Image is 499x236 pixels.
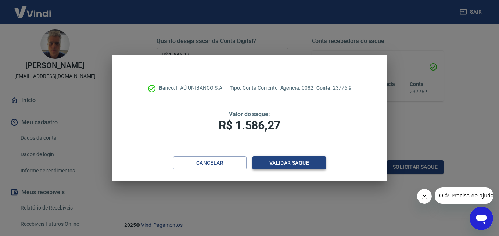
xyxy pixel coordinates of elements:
[316,85,333,91] span: Conta:
[280,85,302,91] span: Agência:
[316,84,352,92] p: 23776-9
[229,111,270,118] span: Valor do saque:
[159,84,224,92] p: ITAÚ UNIBANCO S.A.
[219,118,280,132] span: R$ 1.586,27
[173,156,247,170] button: Cancelar
[230,84,277,92] p: Conta Corrente
[470,207,493,230] iframe: Botão para abrir a janela de mensagens
[280,84,313,92] p: 0082
[230,85,243,91] span: Tipo:
[4,5,62,11] span: Olá! Precisa de ajuda?
[417,189,432,204] iframe: Fechar mensagem
[159,85,176,91] span: Banco:
[435,187,493,204] iframe: Mensagem da empresa
[252,156,326,170] button: Validar saque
